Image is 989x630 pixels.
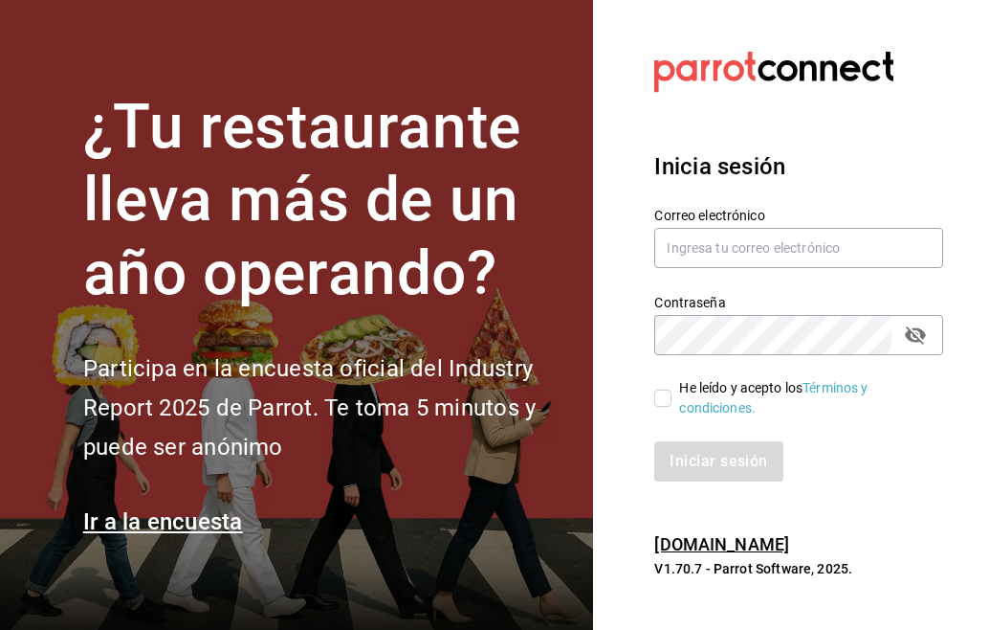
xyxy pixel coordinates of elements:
h1: ¿Tu restaurante lleva más de un año operando? [83,91,571,311]
input: Ingresa tu correo electrónico [654,228,943,268]
label: Contraseña [654,295,943,308]
a: [DOMAIN_NAME] [654,534,789,554]
label: Correo electrónico [654,208,943,221]
button: passwordField [899,319,932,351]
a: Términos y condiciones. [679,380,868,416]
h3: Inicia sesión [654,149,943,184]
div: He leído y acepto los [679,378,928,418]
h2: Participa en la encuesta oficial del Industry Report 2025 de Parrot. Te toma 5 minutos y puede se... [83,349,571,466]
a: Ir a la encuesta [83,508,243,535]
p: V1.70.7 - Parrot Software, 2025. [654,559,943,578]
